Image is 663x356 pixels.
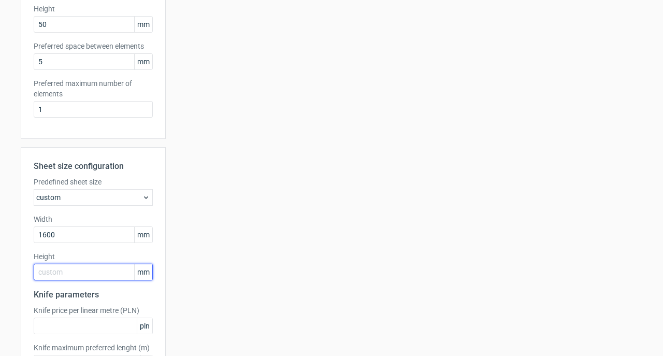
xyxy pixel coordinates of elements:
label: Knife price per linear metre (PLN) [34,305,153,316]
span: mm [134,17,152,32]
span: pln [137,318,152,334]
input: custom [34,264,153,280]
span: mm [134,227,152,243]
label: Knife maximum preferred lenght (m) [34,343,153,353]
label: Preferred maximum number of elements [34,78,153,99]
h2: Sheet size configuration [34,160,153,173]
input: custom [34,226,153,243]
label: Height [34,251,153,262]
span: mm [134,264,152,280]
span: mm [134,54,152,69]
label: Width [34,214,153,224]
label: Predefined sheet size [34,177,153,187]
label: Preferred space between elements [34,41,153,51]
label: Height [34,4,153,14]
div: custom [34,189,153,206]
h2: Knife parameters [34,289,153,301]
